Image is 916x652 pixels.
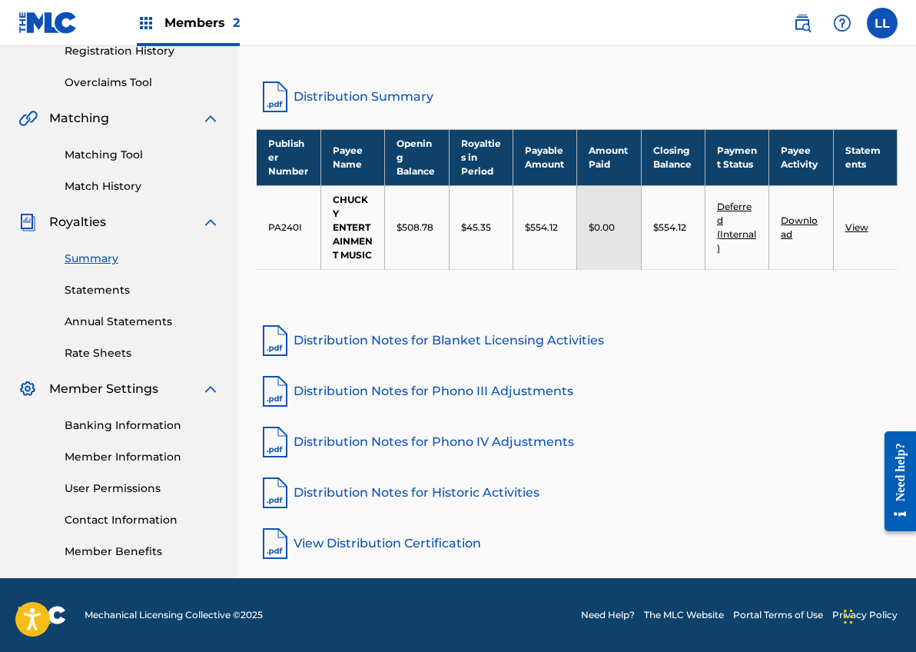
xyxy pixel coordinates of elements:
[733,608,823,622] a: Portal Terms of Use
[49,109,109,128] span: Matching
[833,14,851,32] img: help
[839,578,916,652] iframe: Chat Widget
[653,221,686,235] p: $554.12
[581,608,635,622] a: Need Help?
[827,8,858,38] div: Help
[787,8,818,38] a: Public Search
[257,322,898,359] a: Distribution Notes for Blanket Licensing Activities
[18,213,37,231] img: Royalties
[65,251,220,267] a: Summary
[449,129,513,185] th: Royalties in Period
[201,109,220,128] img: expand
[833,129,897,185] th: Statements
[65,417,220,434] a: Banking Information
[257,185,320,269] td: PA240I
[461,221,491,235] p: $45.35
[397,221,433,235] p: $508.78
[844,594,853,640] div: Drag
[577,129,641,185] th: Amount Paid
[320,129,384,185] th: Payee Name
[233,15,240,30] span: 2
[65,75,220,91] a: Overclaims Tool
[525,221,558,235] p: $554.12
[873,416,916,547] iframe: Resource Center
[257,373,898,410] a: Distribution Notes for Phono III Adjustments
[65,147,220,163] a: Matching Tool
[65,178,220,195] a: Match History
[65,544,220,560] a: Member Benefits
[832,608,898,622] a: Privacy Policy
[257,525,294,562] img: pdf
[65,282,220,298] a: Statements
[65,314,220,330] a: Annual Statements
[257,474,898,511] a: Distribution Notes for Historic Activities
[137,14,155,32] img: Top Rightsholders
[793,14,811,32] img: search
[18,606,66,624] img: logo
[85,608,263,622] span: Mechanical Licensing Collective © 2025
[257,474,294,511] img: pdf
[201,380,220,398] img: expand
[257,78,898,115] a: Distribution Summary
[257,525,898,562] a: View Distribution Certification
[644,608,724,622] a: The MLC Website
[65,345,220,361] a: Rate Sheets
[717,201,756,254] a: Deferred (Internal)
[257,424,294,461] img: pdf
[705,129,768,185] th: Payment Status
[781,215,818,240] a: Download
[65,512,220,528] a: Contact Information
[201,213,220,231] img: expand
[18,109,38,128] img: Matching
[65,481,220,497] a: User Permissions
[257,129,320,185] th: Publisher Number
[320,185,384,269] td: CHUCKY ENTERTAINMENT MUSIC
[18,380,37,398] img: Member Settings
[867,8,898,38] div: User Menu
[18,12,78,34] img: MLC Logo
[49,380,158,398] span: Member Settings
[257,322,294,359] img: pdf
[385,129,449,185] th: Opening Balance
[513,129,576,185] th: Payable Amount
[589,221,615,235] p: $0.00
[164,14,240,32] span: Members
[641,129,705,185] th: Closing Balance
[257,78,294,115] img: distribution-summary-pdf
[65,449,220,465] a: Member Information
[257,373,294,410] img: pdf
[769,129,833,185] th: Payee Activity
[49,213,106,231] span: Royalties
[257,424,898,461] a: Distribution Notes for Phono IV Adjustments
[65,43,220,59] a: Registration History
[845,221,868,233] a: View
